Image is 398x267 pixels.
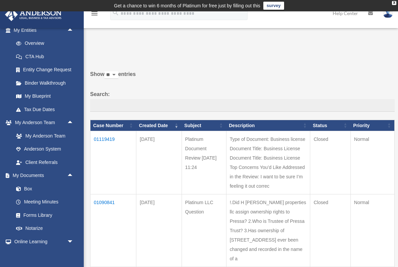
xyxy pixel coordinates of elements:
td: Normal [350,194,394,267]
td: Platinum Document Review [DATE] 11:24 [182,131,226,194]
td: 01090841 [90,194,136,267]
i: menu [90,9,98,17]
th: Created Date: activate to sort column ascending [136,120,182,131]
select: Showentries [105,71,118,79]
a: My Documentsarrow_drop_up [5,169,84,182]
a: Online Learningarrow_drop_down [5,235,84,248]
img: Anderson Advisors Platinum Portal [3,8,64,21]
a: Tax Due Dates [9,103,84,116]
a: Client Referrals [9,156,84,169]
a: survey [263,2,284,10]
th: Status: activate to sort column ascending [310,120,351,131]
td: [DATE] [136,194,182,267]
td: Closed [310,131,351,194]
div: Get a chance to win 6 months of Platinum for free just by filling out this [114,2,260,10]
a: Anderson System [9,143,84,156]
a: Binder Walkthrough [9,76,84,90]
input: Search: [90,99,395,112]
td: Platinum LLC Question [182,194,226,267]
span: arrow_drop_up [67,169,80,183]
a: Forms Library [9,208,84,222]
a: My Entitiesarrow_drop_up [5,23,84,37]
a: My Blueprint [9,90,84,103]
a: Box [9,182,84,195]
span: arrow_drop_down [67,235,80,249]
td: Closed [310,194,351,267]
a: Entity Change Request [9,63,84,77]
th: Subject: activate to sort column ascending [182,120,226,131]
label: Search: [90,90,395,112]
th: Case Number: activate to sort column ascending [90,120,136,131]
img: User Pic [383,8,393,18]
i: search [112,9,119,16]
td: [DATE] [136,131,182,194]
label: Show entries [90,70,395,86]
a: Notarize [9,222,84,235]
a: menu [90,12,98,17]
a: Overview [9,37,84,50]
td: Normal [350,131,394,194]
th: Description: activate to sort column ascending [226,120,310,131]
span: arrow_drop_up [67,23,80,37]
a: Meeting Minutes [9,195,84,209]
a: My Anderson Team [9,129,84,143]
a: CTA Hub [9,50,84,63]
div: close [392,1,396,5]
th: Priority: activate to sort column ascending [350,120,394,131]
td: 01119419 [90,131,136,194]
td: !.Did H [PERSON_NAME] properties llc assign ownership rights to Pressa? 2.Who is Trustee of Press... [226,194,310,267]
span: arrow_drop_up [67,116,80,130]
td: Type of Document: Business license Document Title: Business License Document Title: Business Lice... [226,131,310,194]
a: My Anderson Teamarrow_drop_up [5,116,84,129]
